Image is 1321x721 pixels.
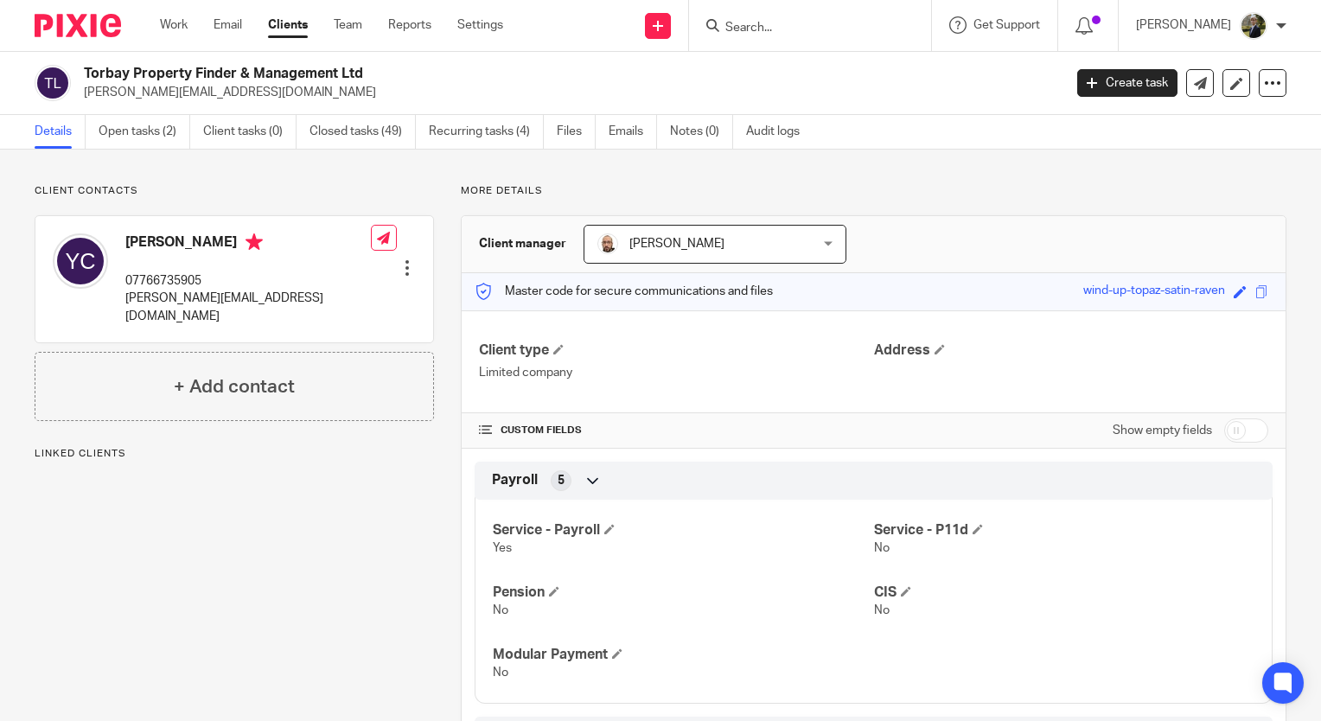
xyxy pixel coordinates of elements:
[493,646,873,664] h4: Modular Payment
[1077,69,1177,97] a: Create task
[214,16,242,34] a: Email
[35,184,434,198] p: Client contacts
[479,424,873,437] h4: CUSTOM FIELDS
[874,584,1254,602] h4: CIS
[84,65,858,83] h2: Torbay Property Finder & Management Ltd
[310,115,416,149] a: Closed tasks (49)
[493,604,508,616] span: No
[629,238,724,250] span: [PERSON_NAME]
[268,16,308,34] a: Clients
[670,115,733,149] a: Notes (0)
[557,115,596,149] a: Files
[558,472,565,489] span: 5
[1113,422,1212,439] label: Show empty fields
[125,272,371,290] p: 07766735905
[246,233,263,251] i: Primary
[461,184,1286,198] p: More details
[35,115,86,149] a: Details
[493,521,873,539] h4: Service - Payroll
[874,521,1254,539] h4: Service - P11d
[1083,282,1225,302] div: wind-up-topaz-satin-raven
[492,471,538,489] span: Payroll
[874,542,890,554] span: No
[493,667,508,679] span: No
[35,65,71,101] img: svg%3E
[99,115,190,149] a: Open tasks (2)
[597,233,618,254] img: Daryl.jpg
[125,290,371,325] p: [PERSON_NAME][EMAIL_ADDRESS][DOMAIN_NAME]
[334,16,362,34] a: Team
[609,115,657,149] a: Emails
[84,84,1051,101] p: [PERSON_NAME][EMAIL_ADDRESS][DOMAIN_NAME]
[174,373,295,400] h4: + Add contact
[746,115,813,149] a: Audit logs
[479,235,566,252] h3: Client manager
[388,16,431,34] a: Reports
[35,14,121,37] img: Pixie
[493,542,512,554] span: Yes
[160,16,188,34] a: Work
[1136,16,1231,34] p: [PERSON_NAME]
[429,115,544,149] a: Recurring tasks (4)
[874,604,890,616] span: No
[475,283,773,300] p: Master code for secure communications and files
[479,364,873,381] p: Limited company
[457,16,503,34] a: Settings
[493,584,873,602] h4: Pension
[479,341,873,360] h4: Client type
[874,341,1268,360] h4: Address
[203,115,297,149] a: Client tasks (0)
[125,233,371,255] h4: [PERSON_NAME]
[973,19,1040,31] span: Get Support
[724,21,879,36] input: Search
[53,233,108,289] img: svg%3E
[35,447,434,461] p: Linked clients
[1240,12,1267,40] img: ACCOUNTING4EVERYTHING-9.jpg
